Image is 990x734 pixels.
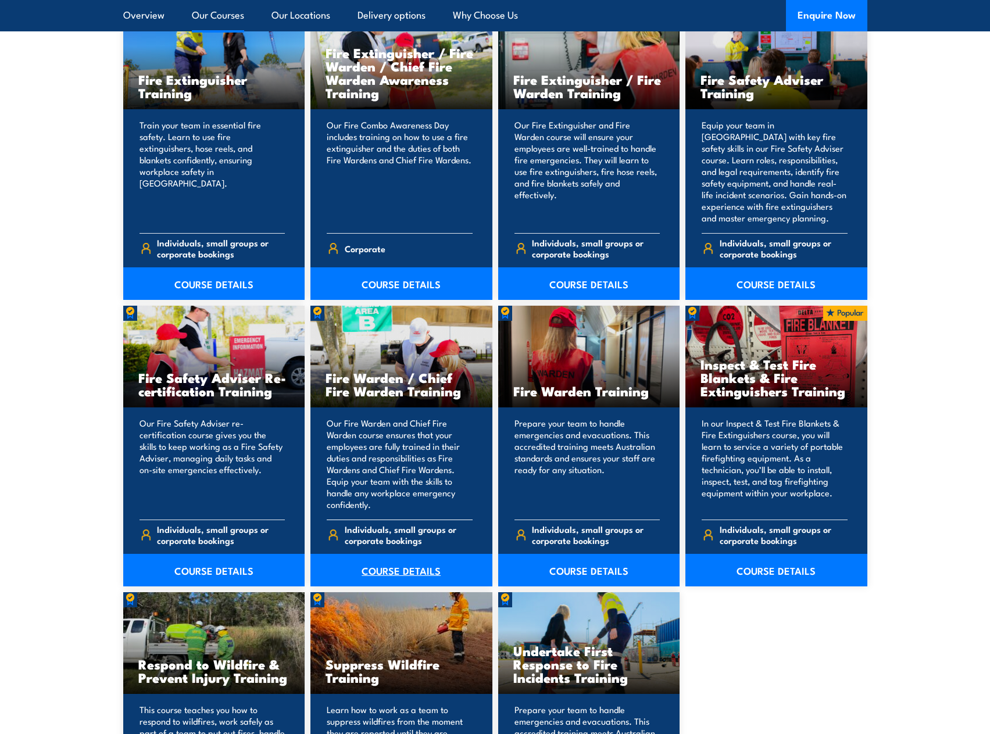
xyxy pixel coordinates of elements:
[327,417,473,510] p: Our Fire Warden and Chief Fire Warden course ensures that your employees are fully trained in the...
[498,554,680,586] a: COURSE DETAILS
[310,267,492,300] a: COURSE DETAILS
[513,73,665,99] h3: Fire Extinguisher / Fire Warden Training
[123,267,305,300] a: COURSE DETAILS
[157,237,285,259] span: Individuals, small groups or corporate bookings
[138,371,290,398] h3: Fire Safety Adviser Re-certification Training
[514,119,660,224] p: Our Fire Extinguisher and Fire Warden course will ensure your employees are well-trained to handl...
[685,267,867,300] a: COURSE DETAILS
[702,417,848,510] p: In our Inspect & Test Fire Blankets & Fire Extinguishers course, you will learn to service a vari...
[498,267,680,300] a: COURSE DETAILS
[157,524,285,546] span: Individuals, small groups or corporate bookings
[685,554,867,586] a: COURSE DETAILS
[720,524,848,546] span: Individuals, small groups or corporate bookings
[514,417,660,510] p: Prepare your team to handle emergencies and evacuations. This accredited training meets Australia...
[326,46,477,99] h3: Fire Extinguisher / Fire Warden / Chief Fire Warden Awareness Training
[513,644,665,684] h3: Undertake First Response to Fire Incidents Training
[532,237,660,259] span: Individuals, small groups or corporate bookings
[326,657,477,684] h3: Suppress Wildfire Training
[140,119,285,224] p: Train your team in essential fire safety. Learn to use fire extinguishers, hose reels, and blanke...
[138,657,290,684] h3: Respond to Wildfire & Prevent Injury Training
[140,417,285,510] p: Our Fire Safety Adviser re-certification course gives you the skills to keep working as a Fire Sa...
[345,239,385,257] span: Corporate
[513,384,665,398] h3: Fire Warden Training
[326,371,477,398] h3: Fire Warden / Chief Fire Warden Training
[138,73,290,99] h3: Fire Extinguisher Training
[345,524,473,546] span: Individuals, small groups or corporate bookings
[720,237,848,259] span: Individuals, small groups or corporate bookings
[327,119,473,224] p: Our Fire Combo Awareness Day includes training on how to use a fire extinguisher and the duties o...
[700,357,852,398] h3: Inspect & Test Fire Blankets & Fire Extinguishers Training
[700,73,852,99] h3: Fire Safety Adviser Training
[532,524,660,546] span: Individuals, small groups or corporate bookings
[702,119,848,224] p: Equip your team in [GEOGRAPHIC_DATA] with key fire safety skills in our Fire Safety Adviser cours...
[310,554,492,586] a: COURSE DETAILS
[123,554,305,586] a: COURSE DETAILS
